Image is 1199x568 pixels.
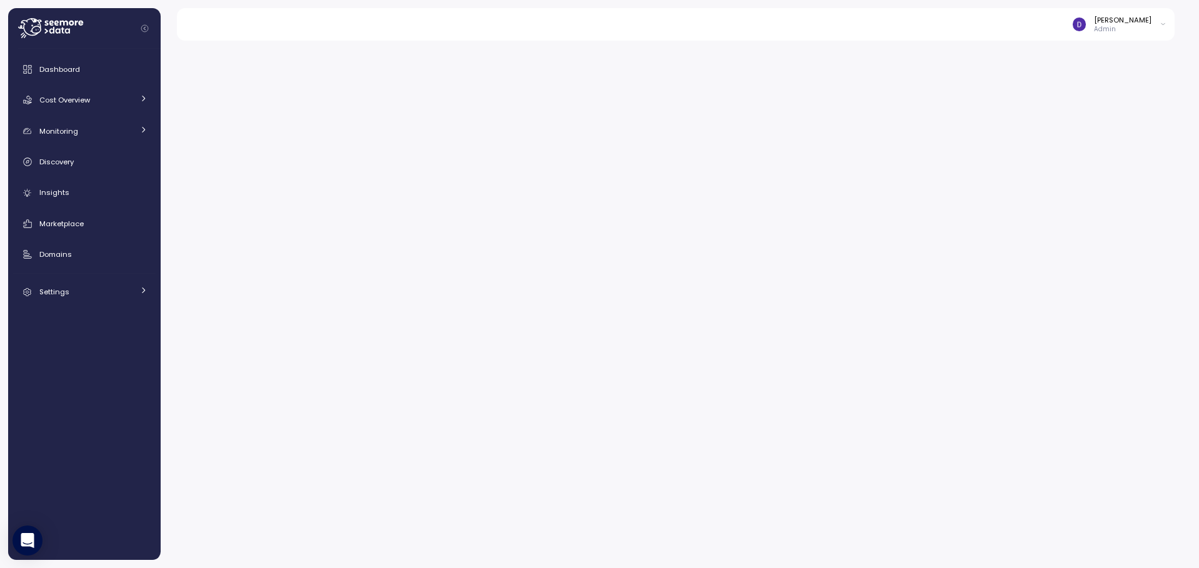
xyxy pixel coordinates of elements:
span: Cost Overview [39,95,90,105]
a: Settings [13,279,156,304]
a: Marketplace [13,211,156,236]
a: Insights [13,181,156,206]
span: Monitoring [39,126,78,136]
p: Admin [1094,25,1151,34]
a: Domains [13,242,156,267]
button: Collapse navigation [137,24,153,33]
a: Monitoring [13,119,156,144]
div: Open Intercom Messenger [13,526,43,556]
span: Insights [39,187,69,197]
span: Dashboard [39,64,80,74]
span: Domains [39,249,72,259]
span: Settings [39,287,69,297]
a: Dashboard [13,57,156,82]
div: [PERSON_NAME] [1094,15,1151,25]
span: Marketplace [39,219,84,229]
a: Cost Overview [13,87,156,112]
span: Discovery [39,157,74,167]
img: ACg8ocItJC8tCQxi3_P-VkSK74Q2EtMJdhzWw5S0USwfGnV48jTzug=s96-c [1073,17,1086,31]
a: Discovery [13,149,156,174]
